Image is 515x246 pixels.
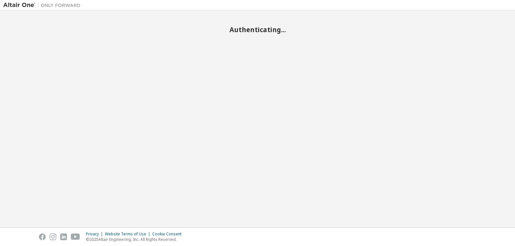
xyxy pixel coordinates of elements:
[86,237,185,242] p: © 2025 Altair Engineering, Inc. All Rights Reserved.
[3,2,84,8] img: Altair One
[50,233,56,240] img: instagram.svg
[60,233,67,240] img: linkedin.svg
[71,233,80,240] img: youtube.svg
[105,232,152,237] div: Website Terms of Use
[152,232,185,237] div: Cookie Consent
[86,232,105,237] div: Privacy
[39,233,46,240] img: facebook.svg
[3,25,512,34] h2: Authenticating...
